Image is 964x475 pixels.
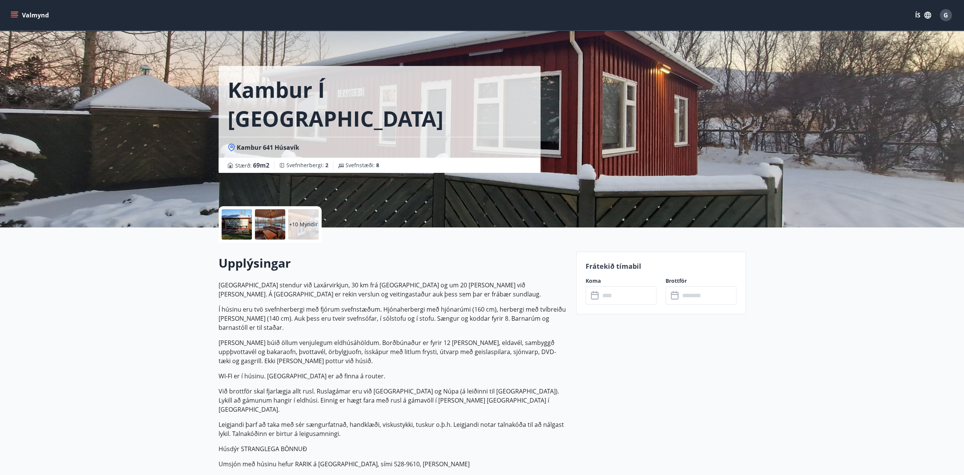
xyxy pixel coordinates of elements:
[219,387,567,414] p: Við brottför skal fjarlægja allt rusl. Ruslagámar eru við [GEOGRAPHIC_DATA] og Núpa (á leiðinni t...
[237,143,299,152] span: Kambur 641 Húsavík
[911,8,935,22] button: ÍS
[219,372,567,381] p: WI-FI er í húsinu. [GEOGRAPHIC_DATA] er að finna á router.
[219,459,567,469] p: Umsjón með húsinu hefur RARIK á [GEOGRAPHIC_DATA], sími 528-9610, [PERSON_NAME]
[586,277,656,285] label: Koma
[325,161,328,169] span: 2
[286,161,328,169] span: Svefnherbergi :
[219,255,567,271] h2: Upplýsingar
[289,221,318,228] p: +10 Myndir
[219,444,567,453] p: Húsdýr STRANGLEGA BÖNNUÐ
[937,6,955,24] button: G
[376,161,379,169] span: 8
[219,281,567,299] p: [GEOGRAPHIC_DATA] stendur við Laxárvirkjun, 30 km frá [GEOGRAPHIC_DATA] og um 20 [PERSON_NAME] vi...
[219,305,567,332] p: Í húsinu eru tvö svefnherbergi með fjórum svefnstæðum. Hjónaherbergi með hjónarúmi (160 cm), herb...
[345,161,379,169] span: Svefnstæði :
[253,161,269,169] span: 69 m2
[944,11,948,19] span: G
[666,277,736,285] label: Brottför
[219,420,567,438] p: Leigjandi þarf að taka með sér sængurfatnað, handklæði, viskustykki, tuskur o.þ.h. Leigjandi nota...
[9,8,52,22] button: menu
[586,261,736,271] p: Frátekið tímabil
[219,338,567,365] p: [PERSON_NAME] búið öllum venjulegum eldhúsáhöldum. Borðbúnaður er fyrir 12 [PERSON_NAME], eldavél...
[228,75,531,133] h1: Kambur í [GEOGRAPHIC_DATA]
[235,161,269,170] span: Stærð :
